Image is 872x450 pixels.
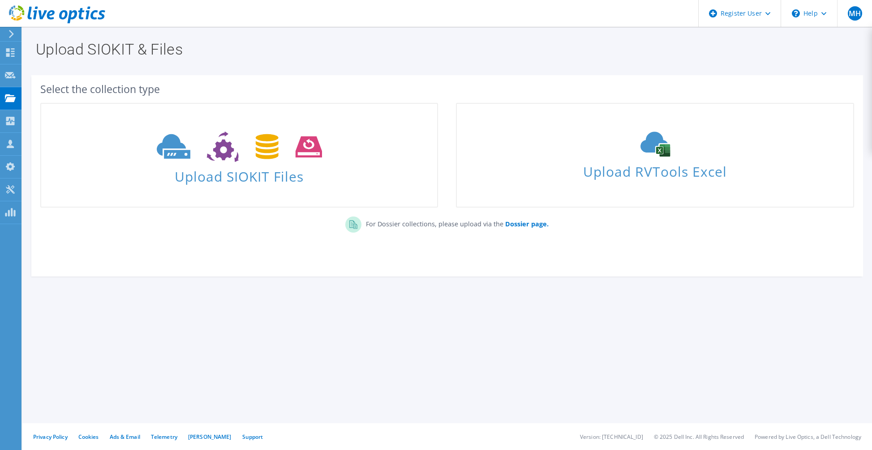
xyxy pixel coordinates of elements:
span: Upload SIOKIT Files [41,164,437,183]
svg: \n [792,9,800,17]
li: © 2025 Dell Inc. All Rights Reserved [654,433,744,441]
a: Ads & Email [110,433,140,441]
li: Powered by Live Optics, a Dell Technology [755,433,861,441]
a: Telemetry [151,433,177,441]
li: Version: [TECHNICAL_ID] [580,433,643,441]
h1: Upload SIOKIT & Files [36,42,854,57]
a: [PERSON_NAME] [188,433,232,441]
a: Privacy Policy [33,433,68,441]
p: For Dossier collections, please upload via the [361,217,549,229]
a: Dossier page. [503,220,549,228]
div: Select the collection type [40,84,854,94]
a: Cookies [78,433,99,441]
b: Dossier page. [505,220,549,228]
a: Upload SIOKIT Files [40,103,438,208]
a: Support [242,433,263,441]
a: Upload RVTools Excel [456,103,854,208]
span: Upload RVTools Excel [457,160,853,179]
span: MH [848,6,862,21]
